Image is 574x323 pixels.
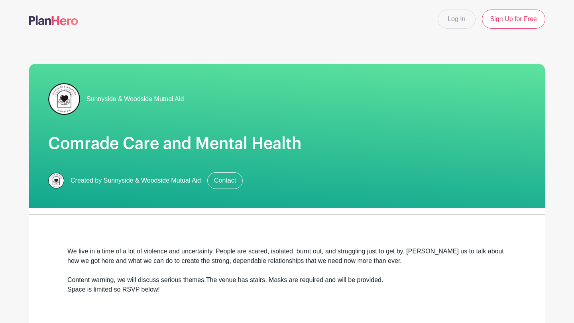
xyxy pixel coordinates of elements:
span: Created by Sunnyside & Woodside Mutual Aid [71,176,201,185]
a: Sign Up for Free [482,10,545,29]
img: logo-507f7623f17ff9eddc593b1ce0a138ce2505c220e1c5a4e2b4648c50719b7d32.svg [29,16,78,25]
span: Sunnyside & Woodside Mutual Aid [86,94,184,104]
a: Contact [207,172,243,189]
img: 256.png [48,83,80,115]
img: 256.png [48,173,64,189]
div: We live in a time of a lot of violence and uncertainty. People are scared, isolated, burnt out, a... [67,247,507,304]
h1: Comrade Care and Mental Health [48,134,526,153]
a: Log In [438,10,475,29]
